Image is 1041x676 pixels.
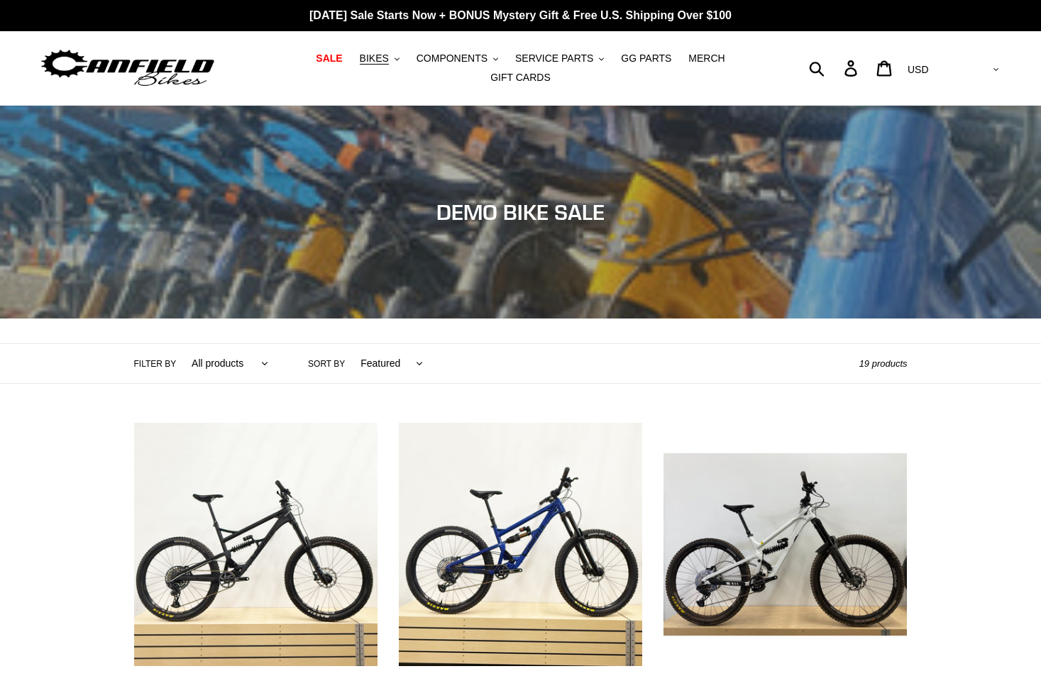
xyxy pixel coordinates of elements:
label: Filter by [134,358,177,370]
a: MERCH [681,49,732,68]
a: GIFT CARDS [483,68,558,87]
label: Sort by [308,358,345,370]
span: DEMO BIKE SALE [436,199,605,225]
span: 19 products [859,358,908,369]
button: SERVICE PARTS [508,49,611,68]
a: SALE [309,49,349,68]
span: SERVICE PARTS [515,52,593,65]
span: SALE [316,52,342,65]
span: GIFT CARDS [490,72,551,84]
a: GG PARTS [614,49,678,68]
img: Canfield Bikes [39,46,216,91]
span: MERCH [688,52,725,65]
input: Search [817,52,853,84]
span: GG PARTS [621,52,671,65]
span: BIKES [360,52,389,65]
button: BIKES [353,49,407,68]
span: COMPONENTS [417,52,488,65]
button: COMPONENTS [409,49,505,68]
